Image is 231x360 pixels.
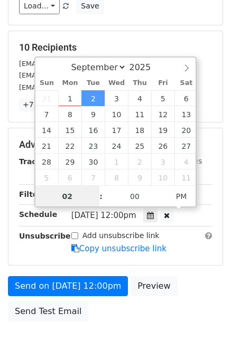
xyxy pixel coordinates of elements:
span: September 28, 2025 [35,154,59,169]
span: Click to toggle [167,186,196,207]
span: October 6, 2025 [58,169,81,185]
strong: Unsubscribe [19,232,71,240]
span: September 18, 2025 [128,122,151,138]
span: September 23, 2025 [81,138,105,154]
span: October 9, 2025 [128,169,151,185]
span: October 2, 2025 [128,154,151,169]
span: Wed [105,80,128,87]
span: Tue [81,80,105,87]
span: September 17, 2025 [105,122,128,138]
h5: 10 Recipients [19,42,212,53]
span: September 7, 2025 [35,106,59,122]
span: Mon [58,80,81,87]
span: [DATE] 12:00pm [71,211,136,220]
strong: Schedule [19,210,57,219]
span: September 9, 2025 [81,106,105,122]
span: September 10, 2025 [105,106,128,122]
span: October 7, 2025 [81,169,105,185]
small: [EMAIL_ADDRESS][PERSON_NAME][DOMAIN_NAME] [19,83,193,91]
span: September 6, 2025 [174,90,198,106]
input: Minute [103,186,167,207]
span: October 1, 2025 [105,154,128,169]
span: August 31, 2025 [35,90,59,106]
span: September 27, 2025 [174,138,198,154]
span: September 4, 2025 [128,90,151,106]
span: : [99,186,103,207]
span: October 11, 2025 [174,169,198,185]
span: September 3, 2025 [105,90,128,106]
span: September 8, 2025 [58,106,81,122]
h5: Advanced [19,139,212,150]
span: September 20, 2025 [174,122,198,138]
a: Send on [DATE] 12:00pm [8,276,128,296]
span: September 19, 2025 [151,122,174,138]
small: [EMAIL_ADDRESS][DOMAIN_NAME] [19,71,137,79]
input: Year [126,62,164,72]
span: Fri [151,80,174,87]
span: September 2, 2025 [81,90,105,106]
span: September 29, 2025 [58,154,81,169]
span: September 21, 2025 [35,138,59,154]
a: +7 more [19,98,59,111]
a: Preview [131,276,177,296]
a: Copy unsubscribe link [71,244,167,253]
small: [EMAIL_ADDRESS][DOMAIN_NAME] [19,60,137,68]
span: September 12, 2025 [151,106,174,122]
span: September 13, 2025 [174,106,198,122]
span: October 4, 2025 [174,154,198,169]
span: September 11, 2025 [128,106,151,122]
span: Thu [128,80,151,87]
input: Hour [35,186,100,207]
span: September 15, 2025 [58,122,81,138]
span: September 14, 2025 [35,122,59,138]
span: September 22, 2025 [58,138,81,154]
span: September 26, 2025 [151,138,174,154]
strong: Filters [19,190,46,198]
strong: Tracking [19,157,54,166]
span: October 3, 2025 [151,154,174,169]
span: September 5, 2025 [151,90,174,106]
span: September 30, 2025 [81,154,105,169]
span: October 8, 2025 [105,169,128,185]
span: Sun [35,80,59,87]
a: Send Test Email [8,301,88,321]
span: September 1, 2025 [58,90,81,106]
label: Add unsubscribe link [82,230,160,241]
span: September 24, 2025 [105,138,128,154]
span: October 10, 2025 [151,169,174,185]
span: September 16, 2025 [81,122,105,138]
span: Sat [174,80,198,87]
span: October 5, 2025 [35,169,59,185]
span: September 25, 2025 [128,138,151,154]
iframe: Chat Widget [178,309,231,360]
